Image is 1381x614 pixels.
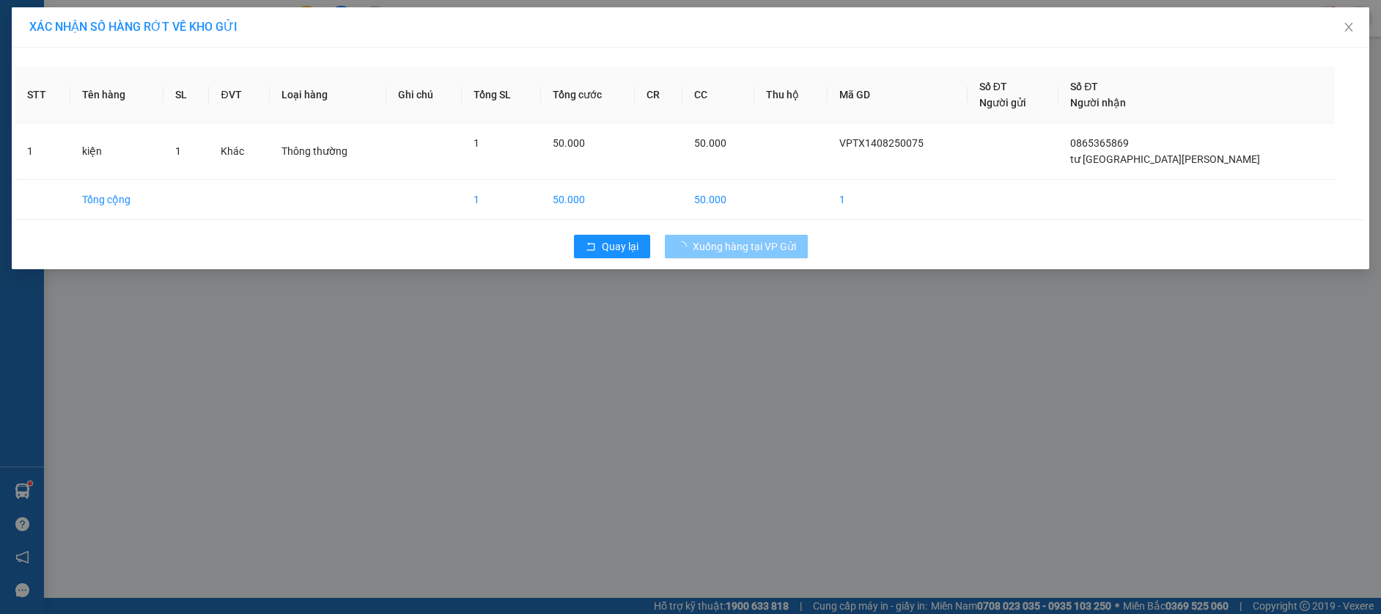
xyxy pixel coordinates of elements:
[1328,7,1369,48] button: Close
[541,180,635,220] td: 50.000
[586,241,596,253] span: rollback
[70,123,163,180] td: kiện
[682,67,755,123] th: CC
[602,238,638,255] span: Quay lại
[665,235,808,258] button: Xuống hàng tại VP Gửi
[270,67,386,123] th: Loại hàng
[15,67,70,123] th: STT
[979,81,1007,92] span: Số ĐT
[839,137,924,149] span: VPTX1408250075
[541,67,635,123] th: Tổng cước
[682,180,755,220] td: 50.000
[574,235,650,258] button: rollbackQuay lại
[693,238,796,255] span: Xuống hàng tại VP Gửi
[1070,137,1129,149] span: 0865365869
[1343,21,1355,33] span: close
[474,137,479,149] span: 1
[754,67,828,123] th: Thu hộ
[462,67,541,123] th: Tổng SL
[175,145,181,157] span: 1
[137,36,613,54] li: Số 378 [PERSON_NAME] ( trong nhà khách [GEOGRAPHIC_DATA])
[70,67,163,123] th: Tên hàng
[828,67,968,123] th: Mã GD
[29,20,237,34] span: XÁC NHẬN SỐ HÀNG RỚT VỀ KHO GỬI
[979,97,1026,109] span: Người gửi
[270,123,386,180] td: Thông thường
[677,241,693,252] span: loading
[209,67,270,123] th: ĐVT
[386,67,463,123] th: Ghi chú
[1070,97,1126,109] span: Người nhận
[1070,153,1260,165] span: tư [GEOGRAPHIC_DATA][PERSON_NAME]
[137,54,613,73] li: Hotline: 0965551559
[553,137,585,149] span: 50.000
[1070,81,1098,92] span: Số ĐT
[70,180,163,220] td: Tổng cộng
[209,123,270,180] td: Khác
[462,180,541,220] td: 1
[15,123,70,180] td: 1
[694,137,726,149] span: 50.000
[163,67,209,123] th: SL
[635,67,682,123] th: CR
[828,180,968,220] td: 1
[18,106,256,131] b: GỬI : VP [PERSON_NAME]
